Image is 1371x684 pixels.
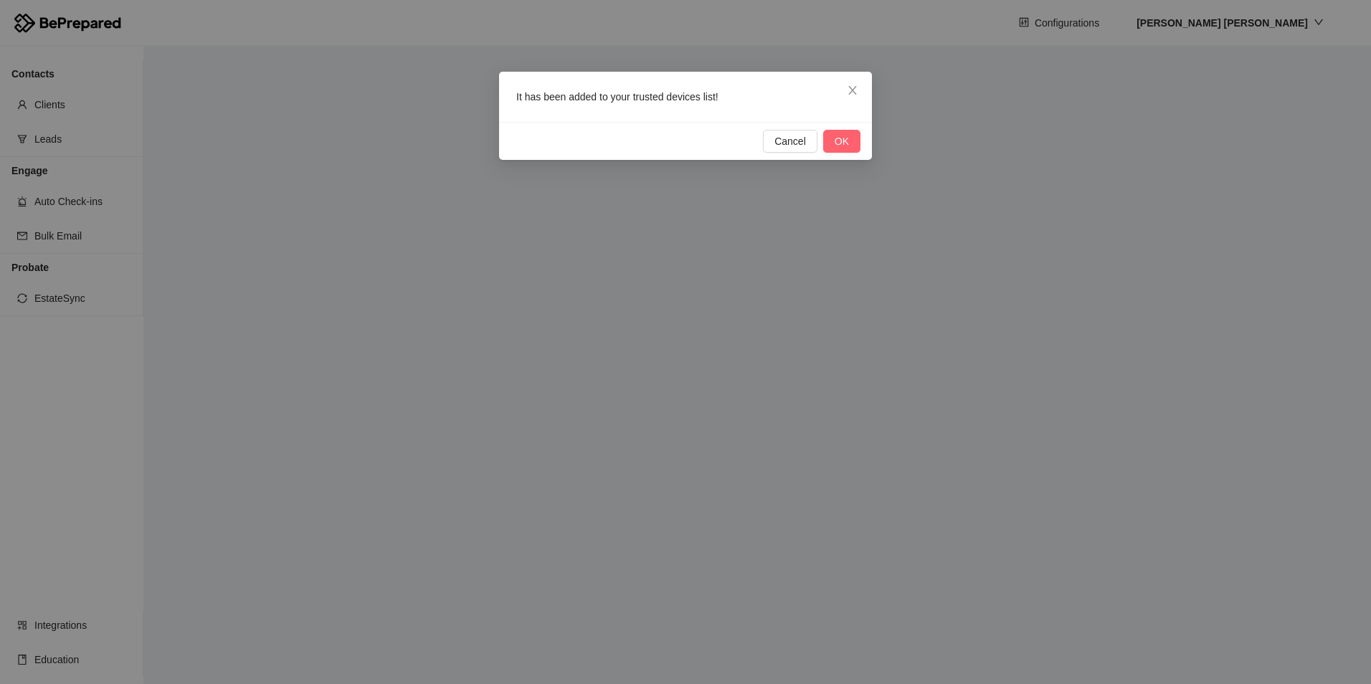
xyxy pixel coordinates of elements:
[516,91,718,103] span: It has been added to your trusted devices list!
[823,130,860,153] button: OK
[847,85,858,96] span: close
[835,133,849,149] span: OK
[774,133,806,149] span: Cancel
[833,72,872,110] button: Close
[763,130,817,153] button: Cancel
